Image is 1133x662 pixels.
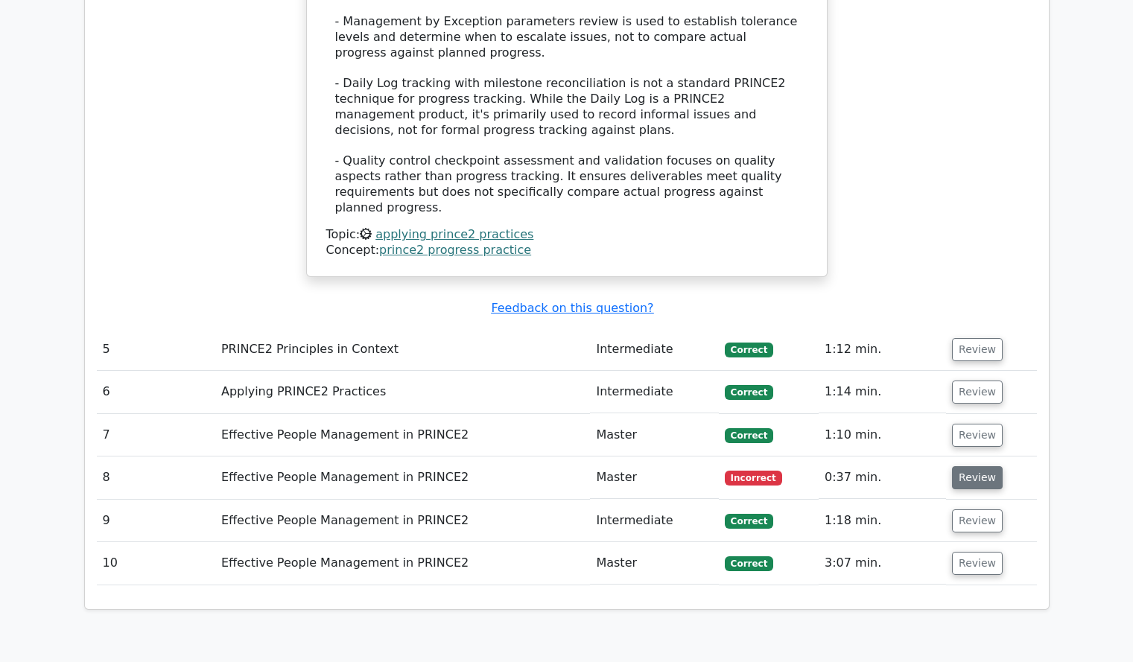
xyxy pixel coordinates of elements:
button: Review [952,338,1003,361]
div: Topic: [326,227,807,243]
span: Correct [725,556,773,571]
button: Review [952,424,1003,447]
td: 0:37 min. [819,456,946,499]
td: Master [590,542,718,585]
td: 9 [97,500,215,542]
a: applying prince2 practices [375,227,533,241]
button: Review [952,509,1003,532]
button: Review [952,552,1003,575]
td: 1:14 min. [819,371,946,413]
td: 1:12 min. [819,328,946,371]
td: 7 [97,414,215,456]
td: Intermediate [590,371,718,413]
td: Intermediate [590,328,718,371]
td: 3:07 min. [819,542,946,585]
div: Concept: [326,243,807,258]
td: Effective People Management in PRINCE2 [215,542,590,585]
td: Master [590,414,718,456]
td: 6 [97,371,215,413]
td: 5 [97,328,215,371]
button: Review [952,381,1003,404]
td: Effective People Management in PRINCE2 [215,500,590,542]
td: 10 [97,542,215,585]
a: Feedback on this question? [491,301,653,315]
a: prince2 progress practice [379,243,531,257]
td: 1:10 min. [819,414,946,456]
td: Applying PRINCE2 Practices [215,371,590,413]
td: Intermediate [590,500,718,542]
td: Effective People Management in PRINCE2 [215,414,590,456]
td: PRINCE2 Principles in Context [215,328,590,371]
span: Correct [725,343,773,357]
span: Correct [725,385,773,400]
span: Correct [725,428,773,443]
td: Effective People Management in PRINCE2 [215,456,590,499]
td: 8 [97,456,215,499]
button: Review [952,466,1003,489]
span: Correct [725,514,773,529]
td: 1:18 min. [819,500,946,542]
td: Master [590,456,718,499]
span: Incorrect [725,471,782,486]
